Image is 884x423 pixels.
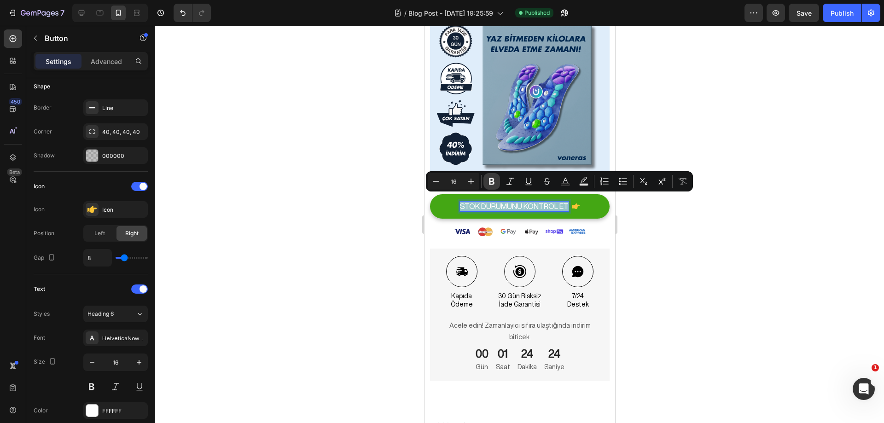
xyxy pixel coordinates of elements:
img: Alt Image [96,199,118,213]
span: 1 [872,364,879,371]
img: Alt Image [73,199,95,213]
div: Color [34,406,48,415]
button: Publish [823,4,861,22]
div: Icon [34,182,45,191]
div: Editor contextual toolbar [426,171,693,191]
div: Publish [831,8,854,18]
p: İade Garantisi [72,274,118,283]
div: Styles [34,310,50,318]
div: Border [34,104,52,112]
div: Line [102,104,145,112]
div: 000000 [102,152,145,160]
p: Gün [51,336,64,347]
div: Font [34,334,45,342]
div: Shadow [34,151,55,160]
img: Alt Image [27,199,49,213]
div: Position [34,229,54,238]
p: Advanced [91,57,122,66]
p: 30 Gün Risksiz [72,266,118,274]
span: Blog Post - [DATE] 19:25:59 [408,8,493,18]
p: Dakika [93,336,112,347]
div: HelveticaNowDisplay [102,334,145,342]
p: STOK DURUMUNU KONTROL ET [35,176,144,185]
div: 24 [120,321,140,335]
p: Acele edin! Zamanlayıcı sıfıra ulaştığında indirim biticek. [14,294,177,317]
p: Saat [71,336,86,347]
div: Gap [34,252,57,264]
div: 00 [51,321,64,335]
div: Corner [34,127,52,136]
div: 450 [9,98,22,105]
p: kapıda [14,266,60,274]
p: 7 [60,7,64,18]
div: Rich Text Editor. Editing area: main [35,176,144,185]
span: Right [125,229,139,238]
p: Button [45,33,123,44]
p: Destek [130,274,177,283]
input: Auto [84,249,111,266]
span: Add section [8,394,52,404]
div: Shape [34,82,50,91]
p: Settings [46,57,71,66]
img: Alt Image [142,199,164,213]
button: Save [789,4,819,22]
span: / [404,8,407,18]
div: 24 [93,321,112,335]
button: 7 [4,4,69,22]
div: Icon [102,206,145,214]
div: FFFFFF [102,407,145,415]
img: Alt Image [50,199,72,213]
p: 7/24 [130,266,177,274]
p: Saniye [120,336,140,347]
span: Heading 6 [87,310,114,318]
button: <p>STOK DURUMUNU KONTROL ET</p> [6,168,185,193]
iframe: Design area [425,26,615,423]
div: Icon [34,205,45,214]
div: Beta [7,168,22,176]
span: Left [94,229,105,238]
span: Published [524,9,550,17]
div: 01 [71,321,86,335]
p: ödeme [14,274,60,283]
span: Save [797,9,812,17]
div: Undo/Redo [174,4,211,22]
img: Alt Image [119,199,141,213]
iframe: Intercom live chat [853,378,875,400]
div: 40, 40, 40, 40 [102,128,145,136]
div: Size [34,356,58,368]
button: Heading 6 [83,306,148,322]
div: Text [34,285,45,293]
